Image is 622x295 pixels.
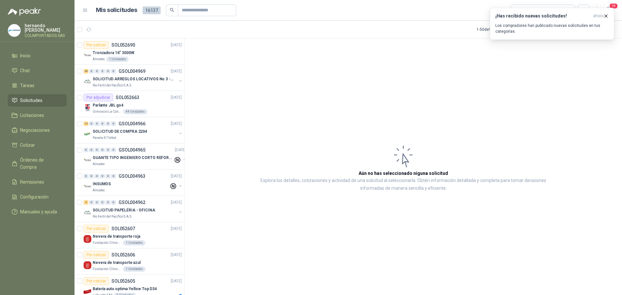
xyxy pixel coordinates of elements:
[106,200,110,205] div: 0
[495,13,591,19] h3: ¡Has recibido nuevas solicitudes!
[609,3,618,9] span: 19
[119,174,145,178] p: GSOL004963
[84,200,88,205] div: 4
[84,78,91,85] img: Company Logo
[116,95,139,100] p: SOL052663
[111,148,116,152] div: 0
[93,181,111,187] p: INSUMOS
[84,277,109,285] div: Por cotizar
[477,24,519,35] div: 1 - 50 de 9504
[603,5,614,16] button: 19
[123,267,145,272] div: 1 Unidades
[8,24,20,37] img: Company Logo
[84,120,183,141] a: 13 0 0 0 0 0 GSOL004966[DATE] Company LogoSOLICITUD DE COMPRA 2204Panela El Trébol
[143,6,161,14] span: 16137
[93,109,122,114] p: Gimnasio La Colina
[119,69,145,74] p: GSOL004969
[111,174,116,178] div: 0
[89,200,94,205] div: 0
[93,162,105,167] p: Almatec
[171,199,182,206] p: [DATE]
[119,148,145,152] p: GSOL004965
[93,57,105,62] p: Almatec
[93,188,105,193] p: Almatec
[84,172,183,193] a: 0 0 0 0 0 0 GSOL004963[DATE] Company LogoINSUMOSAlmatec
[84,69,88,74] div: 26
[25,34,67,38] p: COLIMPORTADOS SAS
[89,121,94,126] div: 0
[8,154,67,173] a: Órdenes de Compra
[171,226,182,232] p: [DATE]
[20,82,34,89] span: Tareas
[119,121,145,126] p: GSOL004966
[84,41,109,49] div: Por cotizar
[249,177,557,192] p: Explora los detalles, cotizaciones y actividad de una solicitud al seleccionarla. Obtén informaci...
[171,121,182,127] p: [DATE]
[106,148,110,152] div: 0
[95,148,99,152] div: 0
[359,170,448,177] h3: Aún no has seleccionado niguna solicitud
[84,130,91,138] img: Company Logo
[84,183,91,190] img: Company Logo
[20,193,49,200] span: Configuración
[25,23,67,32] p: hernando [PERSON_NAME]
[106,174,110,178] div: 0
[84,235,91,243] img: Company Logo
[95,121,99,126] div: 0
[89,174,94,178] div: 0
[111,43,135,47] p: SOL052690
[20,52,30,59] span: Inicio
[175,147,186,153] p: [DATE]
[93,207,155,213] p: SOLICITUD PAPELERIA - OFICINA
[171,68,182,74] p: [DATE]
[171,252,182,258] p: [DATE]
[93,155,173,161] p: GUANTE TIPO INGENIERO CORTO REFORZADO
[93,129,147,135] p: SOLICITUD DE COMPRA 2204
[111,121,116,126] div: 0
[96,6,137,15] h1: Mis solicitudes
[111,226,135,231] p: SOL052607
[20,97,42,104] span: Solicitudes
[106,121,110,126] div: 0
[75,222,184,248] a: Por cotizarSOL052607[DATE] Company LogoNevera de transporte rojaFundación Clínica Shaio1 Unidades
[490,8,614,40] button: ¡Has recibido nuevas solicitudes!ahora Los compradores han publicado nuevas solicitudes en tus ca...
[100,121,105,126] div: 0
[111,279,135,283] p: SOL052605
[75,91,184,117] a: Por adjudicarSOL052663[DATE] Company LogoParlante JBL go4Gimnasio La Colina44 Unidades
[93,135,116,141] p: Panela El Trébol
[100,69,105,74] div: 0
[111,253,135,257] p: SOL052606
[20,156,61,171] span: Órdenes de Compra
[93,233,140,240] p: Nevera de transporte roja
[111,69,116,74] div: 0
[95,69,99,74] div: 0
[84,261,91,269] img: Company Logo
[8,139,67,151] a: Cotizar
[100,200,105,205] div: 0
[84,225,109,233] div: Por cotizar
[84,199,183,219] a: 4 0 0 0 0 0 GSOL004962[DATE] Company LogoSOLICITUD PAPELERIA - OFICINARio Fertil del Pacífico S.A.S.
[93,50,134,56] p: Tronzadora 16” 3000W
[84,67,183,88] a: 26 0 0 0 0 0 GSOL004969[DATE] Company LogoSOLICITUD ARREGLOS LOCATIVOS No 3 - PICHINDERio Fertil ...
[171,173,182,179] p: [DATE]
[119,200,145,205] p: GSOL004962
[84,251,109,259] div: Por cotizar
[514,7,528,14] div: Todas
[84,209,91,217] img: Company Logo
[593,13,604,19] span: ahora
[93,214,132,219] p: Rio Fertil del Pacífico S.A.S.
[93,76,173,82] p: SOLICITUD ARREGLOS LOCATIVOS No 3 - PICHINDE
[8,79,67,92] a: Tareas
[20,67,30,74] span: Chat
[100,148,105,152] div: 0
[93,267,122,272] p: Fundación Clínica Shaio
[93,102,123,108] p: Parlante JBL go4
[8,191,67,203] a: Configuración
[93,240,122,245] p: Fundación Clínica Shaio
[123,240,145,245] div: 1 Unidades
[8,94,67,107] a: Solicitudes
[93,260,141,266] p: Nevera de transporte azul
[84,104,91,112] img: Company Logo
[171,42,182,48] p: [DATE]
[89,148,94,152] div: 0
